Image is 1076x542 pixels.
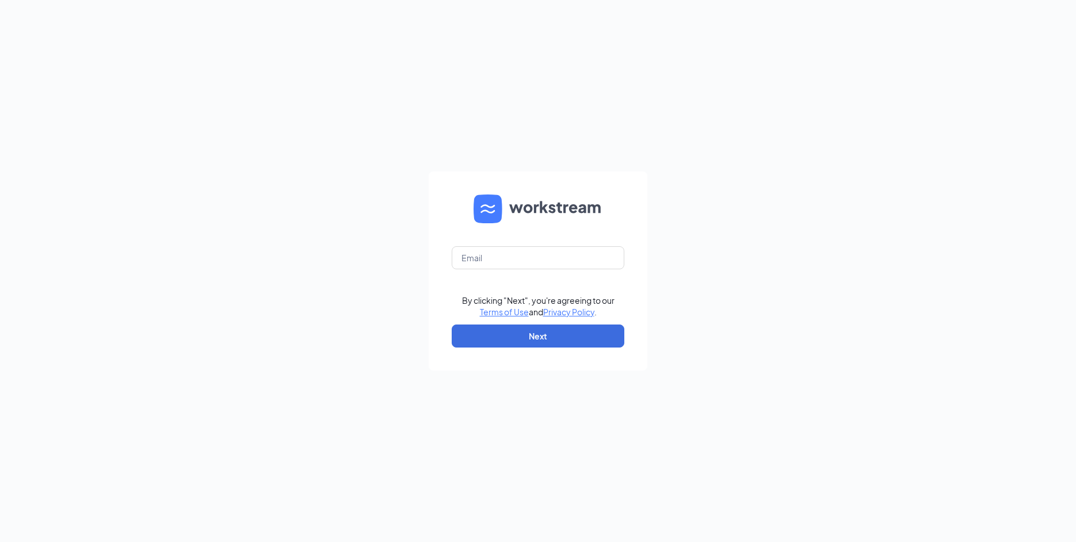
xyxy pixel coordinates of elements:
img: WS logo and Workstream text [474,194,602,223]
a: Privacy Policy [543,307,594,317]
a: Terms of Use [480,307,529,317]
button: Next [452,325,624,348]
input: Email [452,246,624,269]
div: By clicking "Next", you're agreeing to our and . [462,295,615,318]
